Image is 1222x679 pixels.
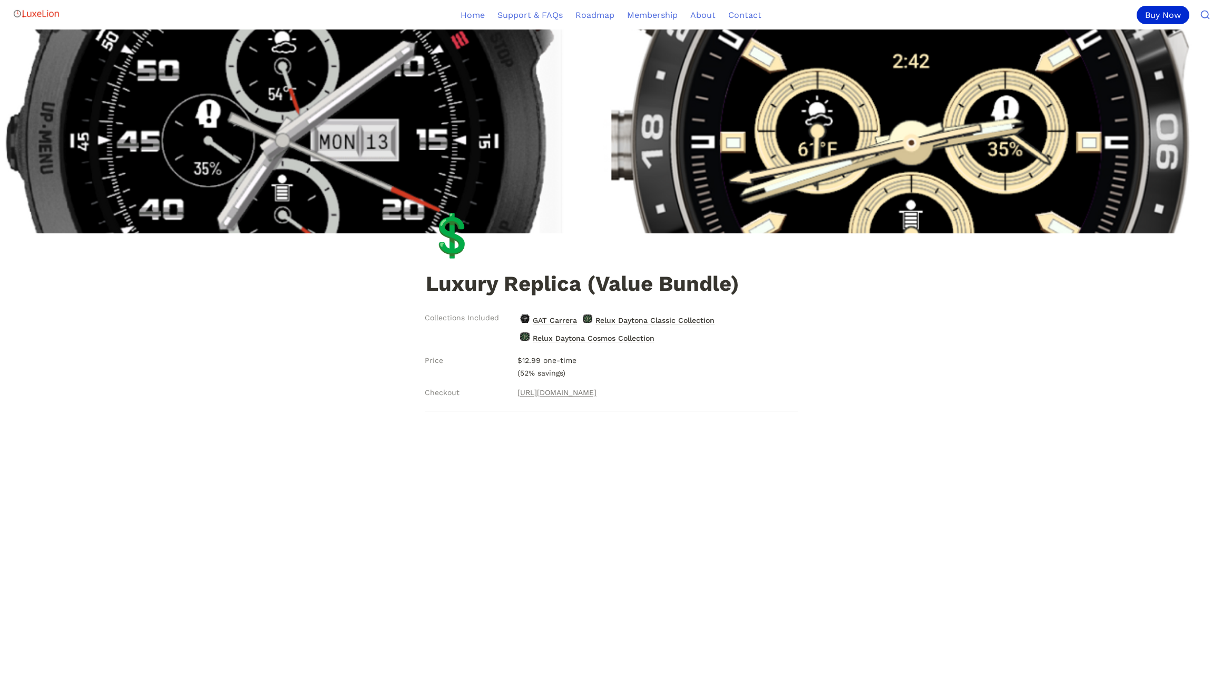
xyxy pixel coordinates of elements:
[425,387,460,398] span: Checkout
[13,3,60,24] img: Logo
[520,314,530,323] img: GAT Carrera
[532,331,656,345] span: Relux Daytona Cosmos Collection
[517,386,597,399] a: [URL][DOMAIN_NAME]
[520,332,530,341] img: Relux Daytona Cosmos Collection
[425,312,499,323] span: Collections Included
[1137,6,1189,24] div: Buy Now
[513,351,798,383] p: $12.99 one-time (52% savings)
[425,355,443,366] span: Price
[1137,6,1194,24] a: Buy Now
[517,330,658,347] a: Relux Daytona Cosmos CollectionRelux Daytona Cosmos Collection
[594,313,716,327] span: Relux Daytona Classic Collection
[426,215,477,256] div: 💲
[517,312,580,329] a: GAT CarreraGAT Carrera
[425,272,798,298] h1: Luxury Replica (Value Bundle)
[583,314,592,323] img: Relux Daytona Classic Collection
[580,312,718,329] a: Relux Daytona Classic CollectionRelux Daytona Classic Collection
[532,313,578,327] span: GAT Carrera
